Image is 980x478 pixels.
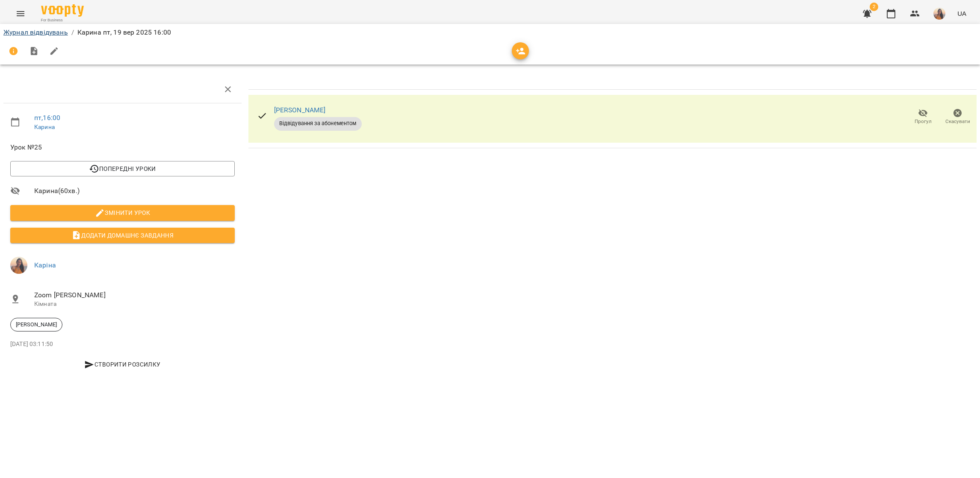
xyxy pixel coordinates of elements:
[17,164,228,174] span: Попередні уроки
[915,118,932,125] span: Прогул
[906,105,940,129] button: Прогул
[11,321,62,328] span: [PERSON_NAME]
[71,27,74,38] li: /
[940,105,975,129] button: Скасувати
[34,261,56,269] a: Каріна
[870,3,878,11] span: 2
[10,228,235,243] button: Додати домашнє завдання
[34,114,60,122] a: пт , 16:00
[10,340,235,349] p: [DATE] 03:11:50
[14,359,231,369] span: Створити розсилку
[10,205,235,220] button: Змінити урок
[34,300,235,308] p: Кімната
[41,18,84,23] span: For Business
[957,9,966,18] span: UA
[34,123,55,130] a: Карина
[954,6,970,21] button: UA
[933,8,945,20] img: 069e1e257d5519c3c657f006daa336a6.png
[10,142,235,152] span: Урок №25
[10,3,31,24] button: Menu
[34,290,235,300] span: Zoom [PERSON_NAME]
[10,161,235,176] button: Попередні уроки
[17,230,228,240] span: Додати домашнє завдання
[274,120,362,127] span: Відвідування за абонементом
[10,357,235,372] button: Створити розсилку
[945,118,970,125] span: Скасувати
[41,4,84,17] img: Voopty Logo
[3,27,977,38] nav: breadcrumb
[34,186,235,196] span: Карина ( 60 хв. )
[17,208,228,218] span: Змінити урок
[77,27,171,38] p: Карина пт, 19 вер 2025 16:00
[274,106,326,114] a: [PERSON_NAME]
[10,257,27,274] img: 069e1e257d5519c3c657f006daa336a6.png
[3,28,68,36] a: Журнал відвідувань
[10,318,62,331] div: [PERSON_NAME]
